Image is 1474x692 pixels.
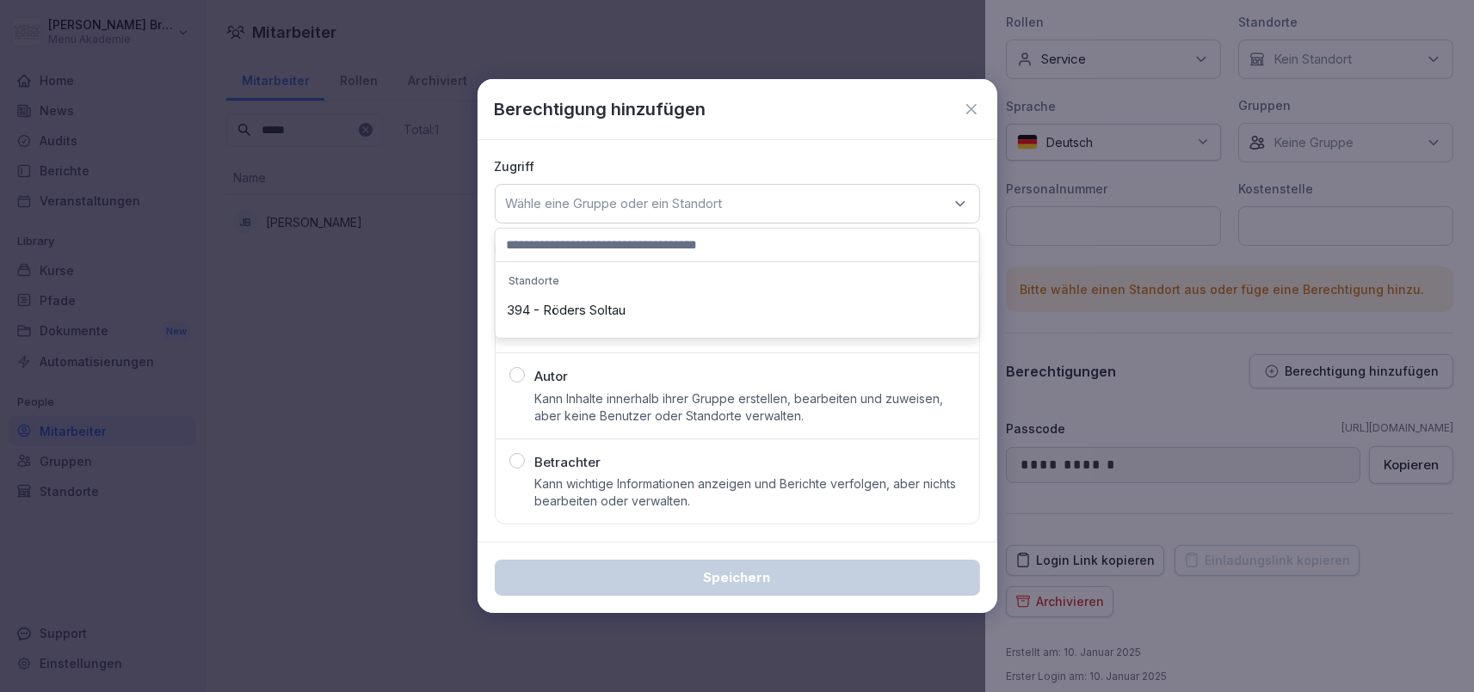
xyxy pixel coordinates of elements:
p: Kann Inhalte innerhalb ihrer Gruppe erstellen, bearbeiten und zuweisen, aber keine Benutzer oder ... [535,390,965,425]
p: Berechtigung hinzufügen [495,96,706,122]
p: Wähle eine Gruppe oder ein Standort [506,195,723,212]
p: Kann wichtige Informationen anzeigen und Berichte verfolgen, aber nichts bearbeiten oder verwalten. [535,475,965,510]
button: Speichern [495,560,980,596]
p: Standorte [500,266,975,294]
p: Zugriff [495,157,980,175]
p: Autor [535,367,569,387]
div: 394 - Röders Soltau [500,294,975,327]
p: Betrachter [535,453,601,473]
div: Speichern [509,568,966,587]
